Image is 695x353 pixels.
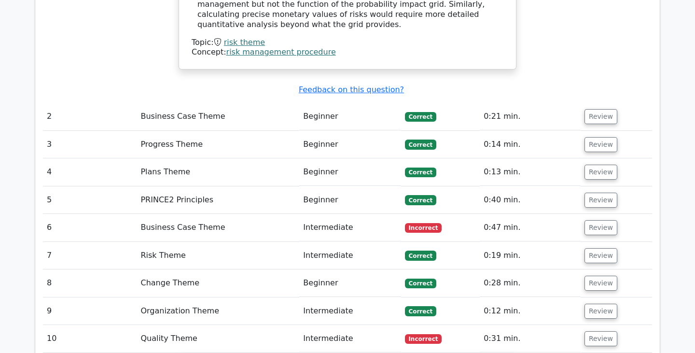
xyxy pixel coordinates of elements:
button: Review [584,220,617,235]
td: 6 [43,214,137,241]
a: risk management procedure [226,47,336,56]
button: Review [584,304,617,319]
td: Beginner [299,103,401,130]
td: Intermediate [299,297,401,325]
td: 0:31 min. [480,325,581,353]
button: Review [584,331,617,346]
td: Intermediate [299,214,401,241]
td: Intermediate [299,242,401,269]
td: Progress Theme [137,131,299,158]
td: 4 [43,158,137,186]
span: Incorrect [405,334,442,344]
a: Feedback on this question? [299,85,404,94]
td: 3 [43,131,137,158]
td: 0:14 min. [480,131,581,158]
td: Beginner [299,269,401,297]
td: Risk Theme [137,242,299,269]
td: 7 [43,242,137,269]
td: Quality Theme [137,325,299,353]
td: Intermediate [299,325,401,353]
td: 0:47 min. [480,214,581,241]
span: Correct [405,112,436,122]
td: PRINCE2 Principles [137,186,299,214]
td: Business Case Theme [137,214,299,241]
td: Beginner [299,158,401,186]
button: Review [584,109,617,124]
td: Plans Theme [137,158,299,186]
td: 0:40 min. [480,186,581,214]
div: Concept: [192,47,503,57]
div: Topic: [192,38,503,48]
td: Beginner [299,131,401,158]
button: Review [584,137,617,152]
td: 9 [43,297,137,325]
td: 10 [43,325,137,353]
button: Review [584,248,617,263]
td: Beginner [299,186,401,214]
td: 0:21 min. [480,103,581,130]
td: 0:12 min. [480,297,581,325]
span: Correct [405,306,436,316]
button: Review [584,276,617,291]
td: 2 [43,103,137,130]
span: Correct [405,168,436,177]
span: Correct [405,195,436,205]
span: Correct [405,251,436,260]
td: 0:28 min. [480,269,581,297]
td: 0:19 min. [480,242,581,269]
span: Correct [405,279,436,288]
span: Correct [405,140,436,149]
td: 0:13 min. [480,158,581,186]
button: Review [584,193,617,208]
td: Business Case Theme [137,103,299,130]
td: Organization Theme [137,297,299,325]
span: Incorrect [405,223,442,233]
a: risk theme [224,38,265,47]
td: 8 [43,269,137,297]
button: Review [584,165,617,180]
td: Change Theme [137,269,299,297]
td: 5 [43,186,137,214]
